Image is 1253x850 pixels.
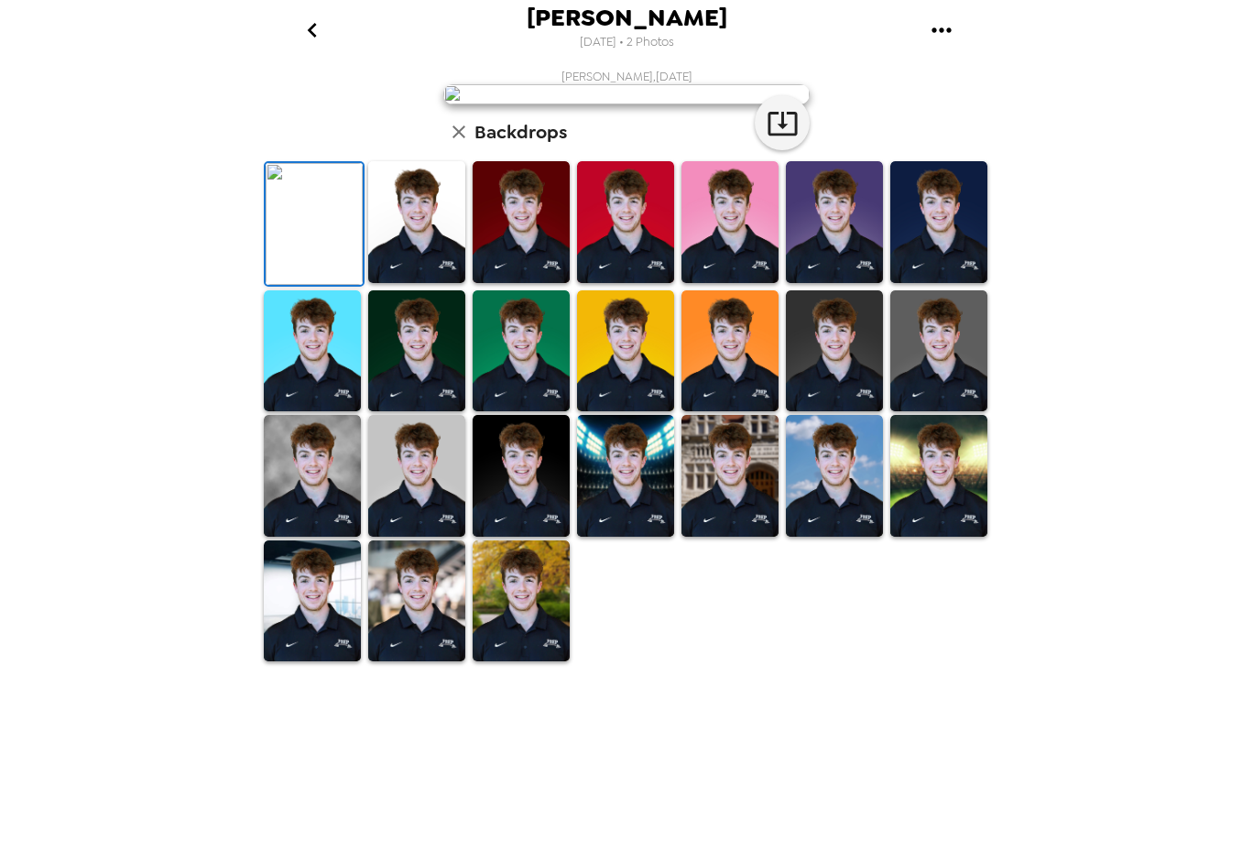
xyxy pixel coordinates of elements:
[580,30,674,55] span: [DATE] • 2 Photos
[266,163,363,285] img: Original
[474,117,567,147] h6: Backdrops
[443,84,810,104] img: user
[561,69,692,84] span: [PERSON_NAME] , [DATE]
[527,5,727,30] span: [PERSON_NAME]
